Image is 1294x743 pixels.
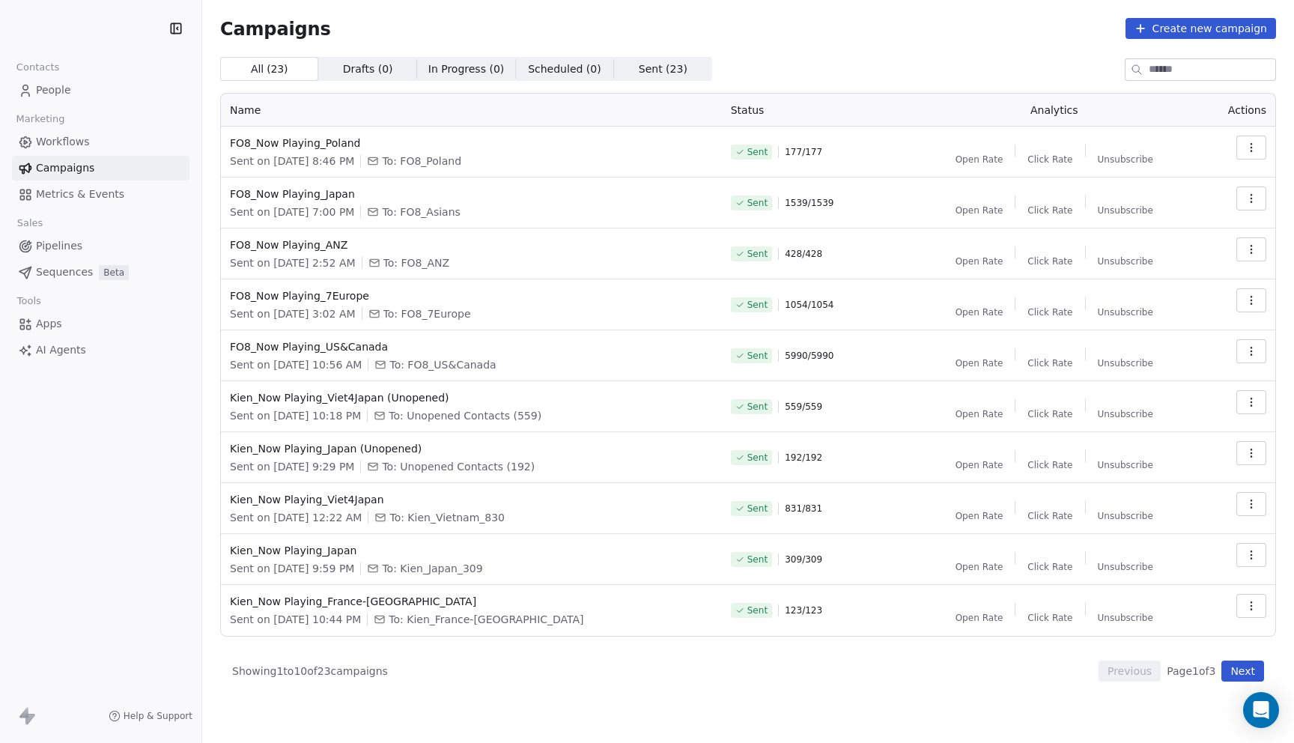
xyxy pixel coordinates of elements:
[230,339,713,354] span: FO8_Now Playing_US&Canada
[1098,255,1153,267] span: Unsubscribe
[785,299,833,311] span: 1054 / 1054
[956,408,1003,420] span: Open Rate
[956,306,1003,318] span: Open Rate
[36,134,90,150] span: Workflows
[389,357,496,372] span: To: FO8_US&Canada
[36,186,124,202] span: Metrics & Events
[1027,306,1072,318] span: Click Rate
[382,154,461,169] span: To: FO8_Poland
[230,288,713,303] span: FO8_Now Playing_7Europe
[747,452,768,464] span: Sent
[230,204,354,219] span: Sent on [DATE] 7:00 PM
[12,260,189,285] a: SequencesBeta
[528,61,601,77] span: Scheduled ( 0 )
[1098,204,1153,216] span: Unsubscribe
[1027,408,1072,420] span: Click Rate
[10,56,66,79] span: Contacts
[785,554,822,565] span: 309 / 309
[785,146,822,158] span: 177 / 177
[12,182,189,207] a: Metrics & Events
[1027,459,1072,471] span: Click Rate
[747,197,768,209] span: Sent
[785,350,833,362] span: 5990 / 5990
[389,612,583,627] span: To: Kien_France-Bulgaria
[230,594,713,609] span: Kien_Now Playing_France-[GEOGRAPHIC_DATA]
[428,61,505,77] span: In Progress ( 0 )
[230,510,362,525] span: Sent on [DATE] 12:22 AM
[230,154,354,169] span: Sent on [DATE] 8:46 PM
[1098,612,1153,624] span: Unsubscribe
[230,186,713,201] span: FO8_Now Playing_Japan
[785,503,822,515] span: 831 / 831
[909,94,1200,127] th: Analytics
[230,390,713,405] span: Kien_Now Playing_Viet4Japan (Unopened)
[1098,408,1153,420] span: Unsubscribe
[109,710,192,722] a: Help & Support
[785,197,833,209] span: 1539 / 1539
[747,401,768,413] span: Sent
[230,543,713,558] span: Kien_Now Playing_Japan
[747,350,768,362] span: Sent
[12,234,189,258] a: Pipelines
[36,316,62,332] span: Apps
[99,265,129,280] span: Beta
[382,459,535,474] span: To: Unopened Contacts (192)
[1167,664,1215,679] span: Page 1 of 3
[36,342,86,358] span: AI Agents
[1027,510,1072,522] span: Click Rate
[1098,154,1153,166] span: Unsubscribe
[382,561,482,576] span: To: Kien_Japan_309
[1098,510,1153,522] span: Unsubscribe
[956,459,1003,471] span: Open Rate
[747,248,768,260] span: Sent
[1243,692,1279,728] div: Open Intercom Messenger
[36,264,93,280] span: Sequences
[639,61,687,77] span: Sent ( 23 )
[1099,661,1161,682] button: Previous
[36,82,71,98] span: People
[12,338,189,363] a: AI Agents
[747,299,768,311] span: Sent
[1221,661,1264,682] button: Next
[12,78,189,103] a: People
[1098,306,1153,318] span: Unsubscribe
[956,154,1003,166] span: Open Rate
[382,204,460,219] span: To: FO8_Asians
[10,212,49,234] span: Sales
[230,492,713,507] span: Kien_Now Playing_Viet4Japan
[785,604,822,616] span: 123 / 123
[383,306,471,321] span: To: FO8_7Europe
[230,441,713,456] span: Kien_Now Playing_Japan (Unopened)
[230,612,361,627] span: Sent on [DATE] 10:44 PM
[956,204,1003,216] span: Open Rate
[785,401,822,413] span: 559 / 559
[230,237,713,252] span: FO8_Now Playing_ANZ
[956,255,1003,267] span: Open Rate
[221,94,722,127] th: Name
[230,408,361,423] span: Sent on [DATE] 10:18 PM
[220,18,331,39] span: Campaigns
[230,136,713,151] span: FO8_Now Playing_Poland
[1027,357,1072,369] span: Click Rate
[747,503,768,515] span: Sent
[230,459,354,474] span: Sent on [DATE] 9:29 PM
[12,156,189,181] a: Campaigns
[722,94,909,127] th: Status
[36,160,94,176] span: Campaigns
[956,357,1003,369] span: Open Rate
[747,146,768,158] span: Sent
[383,255,450,270] span: To: FO8_ANZ
[10,108,71,130] span: Marketing
[747,604,768,616] span: Sent
[1126,18,1276,39] button: Create new campaign
[230,561,354,576] span: Sent on [DATE] 9:59 PM
[10,290,47,312] span: Tools
[12,312,189,336] a: Apps
[1098,561,1153,573] span: Unsubscribe
[956,561,1003,573] span: Open Rate
[230,357,362,372] span: Sent on [DATE] 10:56 AM
[1027,561,1072,573] span: Click Rate
[747,554,768,565] span: Sent
[343,61,393,77] span: Drafts ( 0 )
[389,510,505,525] span: To: Kien_Vietnam_830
